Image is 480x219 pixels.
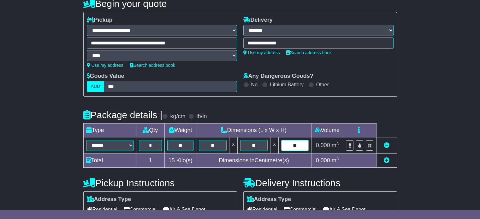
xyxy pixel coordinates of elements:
h4: Pickup Instructions [83,178,237,188]
label: lb/in [196,113,207,120]
span: Air & Sea Depot [163,205,205,214]
label: Address Type [87,196,131,203]
td: Volume [311,124,343,137]
label: Any Dangerous Goods? [243,73,313,80]
td: Weight [164,124,196,137]
label: No [251,82,258,88]
td: Type [83,124,136,137]
a: Use my address [87,63,123,68]
span: Commercial [124,205,157,214]
td: Kilo(s) [164,154,196,168]
span: m [332,157,339,164]
td: x [229,137,237,154]
td: Dimensions (L x W x H) [196,124,311,137]
a: Search address book [130,63,175,68]
label: Other [316,82,329,88]
label: Pickup [87,17,113,24]
label: Address Type [247,196,291,203]
h4: Delivery Instructions [243,178,397,188]
label: AUD [87,81,104,92]
td: Dimensions in Centimetre(s) [196,154,311,168]
a: Search address book [286,50,332,55]
label: Delivery [243,17,273,24]
sup: 3 [336,157,339,161]
span: 0.000 [316,142,330,148]
td: x [270,137,279,154]
span: 15 [169,157,175,164]
td: 1 [136,154,164,168]
td: Qty [136,124,164,137]
label: kg/cm [170,113,185,120]
label: Goods Value [87,73,124,80]
h4: Package details | [83,110,163,120]
span: Commercial [284,205,317,214]
span: Residential [247,205,277,214]
a: Add new item [384,157,389,164]
span: Air & Sea Depot [323,205,365,214]
span: m [332,142,339,148]
span: Residential [87,205,117,214]
label: Lithium Battery [270,82,304,88]
sup: 3 [336,141,339,146]
a: Remove this item [384,142,389,148]
span: 0.000 [316,157,330,164]
a: Use my address [243,50,280,55]
td: Total [83,154,136,168]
